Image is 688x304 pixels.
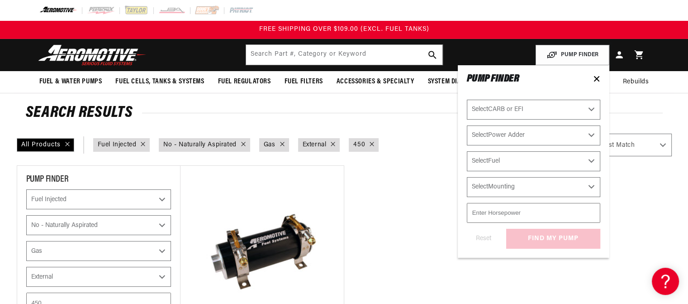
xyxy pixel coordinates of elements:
span: PUMP FINDER [467,73,519,84]
a: Fuel Injected [98,140,137,150]
span: Fuel Cells, Tanks & Systems [115,77,204,87]
select: Sort by [568,134,672,156]
span: Rebuilds [623,77,649,87]
a: No - Naturally Aspirated [163,140,236,150]
img: Aeromotive [36,44,149,66]
button: PUMP FINDER [536,45,609,65]
span: Accessories & Specialty [337,77,414,87]
summary: Fuel & Water Pumps [33,71,109,92]
input: Enter Horsepower [467,203,600,223]
summary: Rebuilds [616,71,656,93]
span: System Diagrams [428,77,481,87]
a: Gas [264,140,275,150]
span: Fuel Filters [285,77,323,87]
h2: Search Results [26,106,663,121]
div: All Products [17,138,74,152]
select: Power Adder [467,125,600,145]
select: CARB or EFI [26,189,171,209]
summary: Fuel Cells, Tanks & Systems [109,71,211,92]
summary: Fuel Filters [278,71,330,92]
select: Mounting [467,177,600,197]
select: Mounting [26,267,171,287]
span: FREE SHIPPING OVER $109.00 (EXCL. FUEL TANKS) [259,26,429,33]
summary: System Diagrams [421,71,488,92]
summary: Accessories & Specialty [330,71,421,92]
select: Fuel [26,241,171,261]
a: 450 [353,140,365,150]
a: External [303,140,327,150]
summary: Fuel Regulators [211,71,278,92]
span: Fuel & Water Pumps [39,77,102,87]
select: Fuel [467,151,600,171]
select: Power Adder [26,215,171,235]
button: search button [422,45,442,65]
span: PUMP FINDER [26,175,69,184]
input: Search by Part Number, Category or Keyword [246,45,442,65]
select: CARB or EFI [467,100,600,120]
span: Fuel Regulators [218,77,271,87]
